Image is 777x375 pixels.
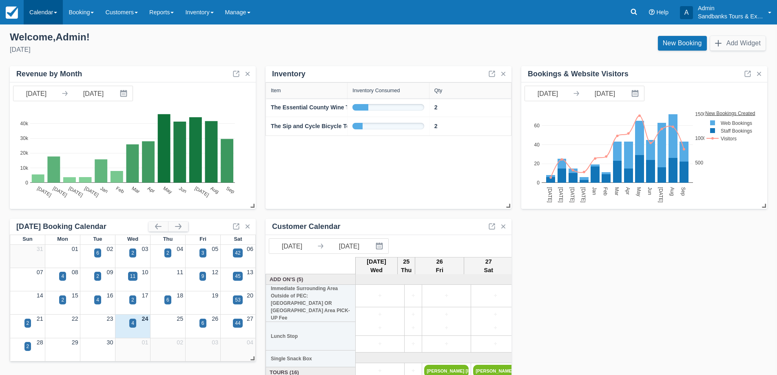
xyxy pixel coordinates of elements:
a: 12 [212,269,218,275]
a: + [407,339,420,348]
a: + [473,310,518,319]
a: 28 [37,339,43,346]
span: Fri [199,236,206,242]
div: 11 [130,273,135,280]
input: Start Date [525,86,571,101]
a: 10 [142,269,148,275]
a: 11 [177,269,183,275]
button: Add Widget [710,36,766,51]
span: Sat [234,236,242,242]
div: 2 [27,343,29,350]
div: 2 [131,296,134,304]
a: + [407,310,420,319]
button: Interact with the calendar and add the check-in date for your trip. [116,86,133,101]
div: [DATE] Booking Calendar [16,222,148,231]
a: 31 [37,246,43,252]
span: Help [656,9,669,16]
a: 09 [107,269,113,275]
div: 4 [61,273,64,280]
button: Interact with the calendar and add the check-in date for your trip. [372,239,388,253]
a: 26 [212,315,218,322]
a: + [358,339,402,348]
a: 02 [177,339,183,346]
a: 19 [212,292,218,299]
a: + [358,324,402,333]
th: Lunch Stop [266,322,356,351]
input: End Date [71,86,116,101]
th: [DATE] Wed [356,257,398,275]
a: 07 [37,269,43,275]
a: 14 [37,292,43,299]
p: Admin [698,4,763,12]
div: 2 [27,320,29,327]
a: 04 [177,246,183,252]
div: 4 [96,296,99,304]
div: 53 [235,296,240,304]
a: The Essential County Wine Tour [271,103,358,112]
input: Start Date [13,86,59,101]
div: Inventory [272,69,305,79]
a: 08 [72,269,78,275]
div: 2 [61,296,64,304]
a: 23 [107,315,113,322]
div: 42 [235,249,240,257]
strong: 2 [434,104,438,111]
a: 01 [142,339,148,346]
a: Add On's (5) [268,275,354,283]
div: 3 [201,249,204,257]
strong: The Sip and Cycle Bicycle Tour [271,123,355,129]
th: Immediate Surrounding Area Outside of PEC: [GEOGRAPHIC_DATA] OR [GEOGRAPHIC_DATA] Area PICK-UP Fee [266,285,356,322]
a: 03 [142,246,148,252]
a: New Booking [658,36,707,51]
a: + [424,310,469,319]
div: 6 [96,249,99,257]
th: 26 Fri [415,257,464,275]
a: 29 [72,339,78,346]
div: A [680,6,693,19]
span: Sun [22,236,32,242]
a: 15 [72,292,78,299]
a: 02 [107,246,113,252]
a: + [407,291,420,300]
div: 9 [201,273,204,280]
p: Sandbanks Tours & Experiences [698,12,763,20]
strong: The Essential County Wine Tour [271,104,358,111]
a: 01 [72,246,78,252]
a: + [424,324,469,333]
input: End Date [326,239,372,253]
input: Start Date [269,239,315,253]
a: 27 [247,315,253,322]
div: 45 [235,273,240,280]
a: + [473,339,518,348]
div: 2 [96,273,99,280]
input: End Date [582,86,628,101]
div: Revenue by Month [16,69,82,79]
th: 25 Thu [398,257,415,275]
a: 30 [107,339,113,346]
a: 16 [107,292,113,299]
a: 25 [177,315,183,322]
div: 44 [235,320,240,327]
i: Help [649,9,655,15]
a: 13 [247,269,253,275]
span: Tue [93,236,102,242]
div: Item [271,88,281,93]
div: Welcome , Admin ! [10,31,382,43]
a: 06 [247,246,253,252]
img: checkfront-main-nav-mini-logo.png [6,7,18,19]
div: [DATE] [10,45,382,55]
a: 2 [434,103,438,112]
a: + [473,324,518,333]
a: 03 [212,339,218,346]
a: + [358,291,402,300]
button: Interact with the calendar and add the check-in date for your trip. [628,86,644,101]
a: 17 [142,292,148,299]
a: 05 [212,246,218,252]
a: 2 [434,122,438,131]
a: 04 [247,339,253,346]
a: The Sip and Cycle Bicycle Tour [271,122,355,131]
a: + [407,324,420,333]
a: 22 [72,315,78,322]
span: Thu [163,236,173,242]
div: Customer Calendar [272,222,341,231]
